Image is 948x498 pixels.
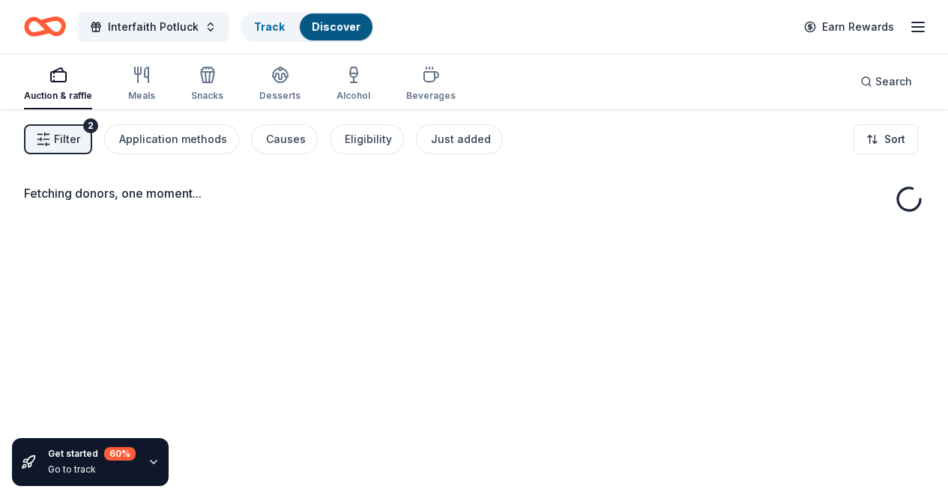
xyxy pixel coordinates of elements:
[884,130,905,148] span: Sort
[406,60,456,109] button: Beverages
[330,124,404,154] button: Eligibility
[24,184,924,202] div: Fetching donors, one moment...
[24,124,92,154] button: Filter2
[875,73,912,91] span: Search
[191,90,223,102] div: Snacks
[259,90,301,102] div: Desserts
[54,130,80,148] span: Filter
[83,118,98,133] div: 2
[78,12,229,42] button: Interfaith Potluck
[191,60,223,109] button: Snacks
[259,60,301,109] button: Desserts
[266,130,306,148] div: Causes
[48,464,136,476] div: Go to track
[336,90,370,102] div: Alcohol
[254,20,285,33] a: Track
[345,130,392,148] div: Eligibility
[795,13,903,40] a: Earn Rewards
[119,130,227,148] div: Application methods
[128,90,155,102] div: Meals
[241,12,374,42] button: TrackDiscover
[48,447,136,461] div: Get started
[336,60,370,109] button: Alcohol
[251,124,318,154] button: Causes
[108,18,199,36] span: Interfaith Potluck
[406,90,456,102] div: Beverages
[128,60,155,109] button: Meals
[104,124,239,154] button: Application methods
[431,130,491,148] div: Just added
[848,67,924,97] button: Search
[24,60,92,109] button: Auction & raffle
[416,124,503,154] button: Just added
[104,447,136,461] div: 60 %
[24,90,92,102] div: Auction & raffle
[854,124,918,154] button: Sort
[24,9,66,44] a: Home
[312,20,360,33] a: Discover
